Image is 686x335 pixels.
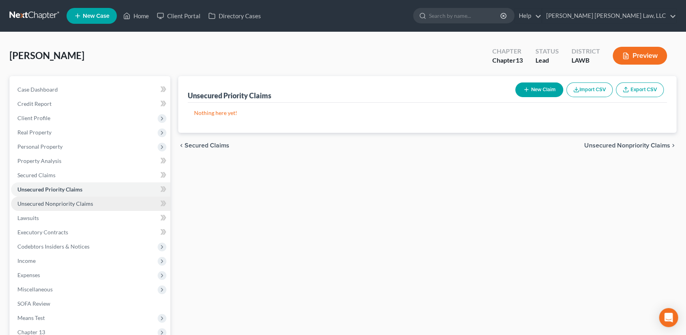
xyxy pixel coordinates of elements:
[572,56,600,65] div: LAWB
[10,50,84,61] span: [PERSON_NAME]
[17,314,45,321] span: Means Test
[153,9,204,23] a: Client Portal
[188,91,271,100] div: Unsecured Priority Claims
[17,300,50,307] span: SOFA Review
[535,56,559,65] div: Lead
[11,82,170,97] a: Case Dashboard
[429,8,501,23] input: Search by name...
[17,229,68,235] span: Executory Contracts
[613,47,667,65] button: Preview
[17,100,51,107] span: Credit Report
[17,172,55,178] span: Secured Claims
[659,308,678,327] div: Open Intercom Messenger
[515,82,563,97] button: New Claim
[572,47,600,56] div: District
[204,9,265,23] a: Directory Cases
[535,47,559,56] div: Status
[194,109,661,117] p: Nothing here yet!
[17,115,50,121] span: Client Profile
[17,243,90,250] span: Codebtors Insiders & Notices
[17,86,58,93] span: Case Dashboard
[11,168,170,182] a: Secured Claims
[492,47,523,56] div: Chapter
[616,82,664,97] a: Export CSV
[185,142,229,149] span: Secured Claims
[83,13,109,19] span: New Case
[17,143,63,150] span: Personal Property
[11,97,170,111] a: Credit Report
[178,142,229,149] button: chevron_left Secured Claims
[11,225,170,239] a: Executory Contracts
[17,129,51,136] span: Real Property
[178,142,185,149] i: chevron_left
[17,286,53,293] span: Miscellaneous
[566,82,613,97] button: Import CSV
[584,142,676,149] button: Unsecured Nonpriority Claims chevron_right
[542,9,676,23] a: [PERSON_NAME] [PERSON_NAME] Law, LLC
[17,157,61,164] span: Property Analysis
[670,142,676,149] i: chevron_right
[17,272,40,278] span: Expenses
[11,182,170,197] a: Unsecured Priority Claims
[584,142,670,149] span: Unsecured Nonpriority Claims
[515,9,541,23] a: Help
[492,56,523,65] div: Chapter
[119,9,153,23] a: Home
[17,186,82,193] span: Unsecured Priority Claims
[17,200,93,207] span: Unsecured Nonpriority Claims
[17,257,36,264] span: Income
[17,214,39,221] span: Lawsuits
[11,297,170,311] a: SOFA Review
[516,56,523,64] span: 13
[11,197,170,211] a: Unsecured Nonpriority Claims
[11,154,170,168] a: Property Analysis
[11,211,170,225] a: Lawsuits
